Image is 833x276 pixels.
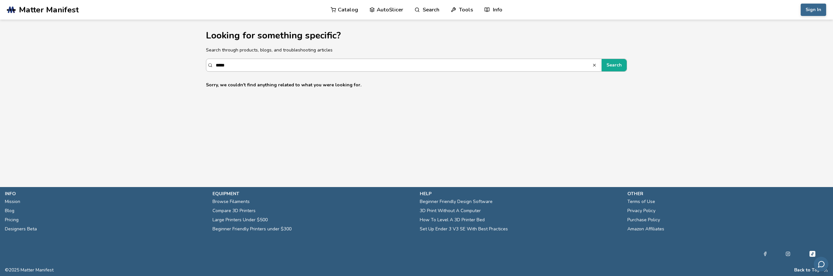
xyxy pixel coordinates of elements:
a: Purchase Policy [627,215,660,225]
p: Search through products, blogs, and troubleshooting articles [206,47,627,53]
a: Terms of Use [627,197,655,206]
a: Amazon Affiliates [627,225,664,234]
a: Designers Beta [5,225,37,234]
a: Blog [5,206,14,215]
a: Compare 3D Printers [212,206,256,215]
button: Sign In [801,4,826,16]
p: other [627,190,828,197]
a: How To Level A 3D Printer Bed [420,215,485,225]
a: Large Printers Under $500 [212,215,268,225]
input: Search [216,59,592,71]
h1: Looking for something specific? [206,31,627,41]
span: © 2025 Matter Manifest [5,268,54,273]
a: Browse Filaments [212,197,250,206]
a: RSS Feed [824,268,828,273]
a: Mission [5,197,20,206]
button: Back to Top [794,268,820,273]
a: Tiktok [809,250,816,258]
a: Facebook [763,250,767,258]
span: Matter Manifest [19,5,79,14]
a: Privacy Policy [627,206,655,215]
a: Beginner Friendly Printers under $300 [212,225,291,234]
p: equipment [212,190,414,197]
button: Send feedback via email [814,257,828,271]
p: help [420,190,621,197]
button: Search [602,59,627,71]
a: Beginner Friendly Design Software [420,197,493,206]
a: Set Up Ender 3 V3 SE With Best Practices [420,225,508,234]
p: info [5,190,206,197]
button: Search [592,63,598,67]
a: Instagram [786,250,790,258]
p: Sorry, we couldn't find anything related to what you were looking for. [206,81,627,88]
a: Pricing [5,215,19,225]
a: 3D Print Without A Computer [420,206,481,215]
